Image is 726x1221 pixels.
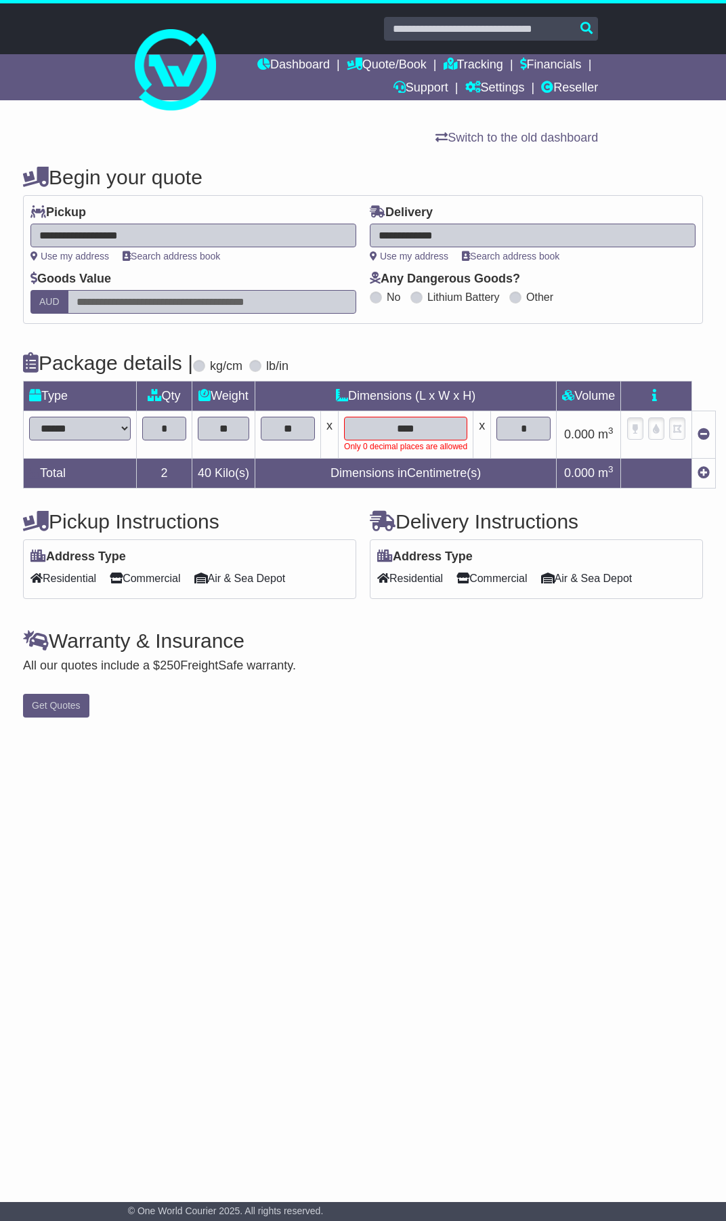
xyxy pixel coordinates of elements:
[30,251,109,262] a: Use my address
[30,290,68,314] label: AUD
[473,411,491,459] td: x
[160,659,180,672] span: 250
[435,131,598,144] a: Switch to the old dashboard
[608,464,614,474] sup: 3
[137,459,192,489] td: 2
[23,510,356,533] h4: Pickup Instructions
[23,166,703,188] h4: Begin your quote
[520,54,582,77] a: Financials
[377,550,473,564] label: Address Type
[456,568,527,589] span: Commercial
[444,54,503,77] a: Tracking
[198,466,211,480] span: 40
[210,359,242,374] label: kg/cm
[377,568,443,589] span: Residential
[344,440,467,453] div: Only 0 decimal places are allowed
[370,251,448,262] a: Use my address
[23,629,703,652] h4: Warranty & Insurance
[465,77,525,100] a: Settings
[370,205,433,220] label: Delivery
[698,466,710,480] a: Add new item
[557,381,621,411] td: Volume
[255,381,557,411] td: Dimensions (L x W x H)
[564,466,595,480] span: 0.000
[123,251,220,262] a: Search address book
[30,568,96,589] span: Residential
[541,77,598,100] a: Reseller
[347,54,427,77] a: Quote/Book
[266,359,289,374] label: lb/in
[30,205,86,220] label: Pickup
[137,381,192,411] td: Qty
[255,459,557,489] td: Dimensions in Centimetre(s)
[598,428,614,441] span: m
[194,568,286,589] span: Air & Sea Depot
[541,568,633,589] span: Air & Sea Depot
[698,428,710,441] a: Remove this item
[526,291,553,304] label: Other
[128,1205,324,1216] span: © One World Courier 2025. All rights reserved.
[393,77,448,100] a: Support
[23,352,193,374] h4: Package details |
[370,510,703,533] h4: Delivery Instructions
[427,291,500,304] label: Lithium Battery
[370,272,520,287] label: Any Dangerous Goods?
[24,381,137,411] td: Type
[462,251,559,262] a: Search address book
[23,659,703,674] div: All our quotes include a $ FreightSafe warranty.
[192,381,255,411] td: Weight
[387,291,400,304] label: No
[608,426,614,436] sup: 3
[257,54,330,77] a: Dashboard
[24,459,137,489] td: Total
[598,466,614,480] span: m
[30,272,111,287] label: Goods Value
[192,459,255,489] td: Kilo(s)
[110,568,180,589] span: Commercial
[30,550,126,564] label: Address Type
[321,411,339,459] td: x
[23,694,89,718] button: Get Quotes
[564,428,595,441] span: 0.000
